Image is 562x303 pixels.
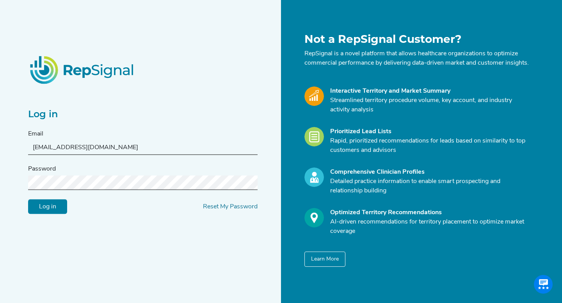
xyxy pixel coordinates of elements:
input: Log in [28,199,67,214]
p: Rapid, prioritized recommendations for leads based on similarity to top customers and advisors [330,136,529,155]
img: Leads_Icon.28e8c528.svg [304,127,324,146]
img: Market_Icon.a700a4ad.svg [304,86,324,106]
button: Learn More [304,252,345,267]
div: Interactive Territory and Market Summary [330,86,529,96]
img: Optimize_Icon.261f85db.svg [304,208,324,227]
p: Detailed practice information to enable smart prospecting and relationship building [330,177,529,196]
h1: Not a RepSignal Customer? [304,33,529,46]
img: Profile_Icon.739e2aba.svg [304,167,324,187]
a: Reset My Password [203,204,258,210]
p: RepSignal is a novel platform that allows healthcare organizations to optimize commercial perform... [304,49,529,68]
label: Password [28,164,56,174]
h2: Log in [28,109,258,120]
div: Optimized Territory Recommendations [330,208,529,217]
p: Streamlined territory procedure volume, key account, and industry activity analysis [330,96,529,115]
img: RepSignalLogo.20539ed3.png [20,46,144,93]
label: Email [28,129,43,139]
div: Comprehensive Clinician Profiles [330,167,529,177]
p: AI-driven recommendations for territory placement to optimize market coverage [330,217,529,236]
div: Prioritized Lead Lists [330,127,529,136]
